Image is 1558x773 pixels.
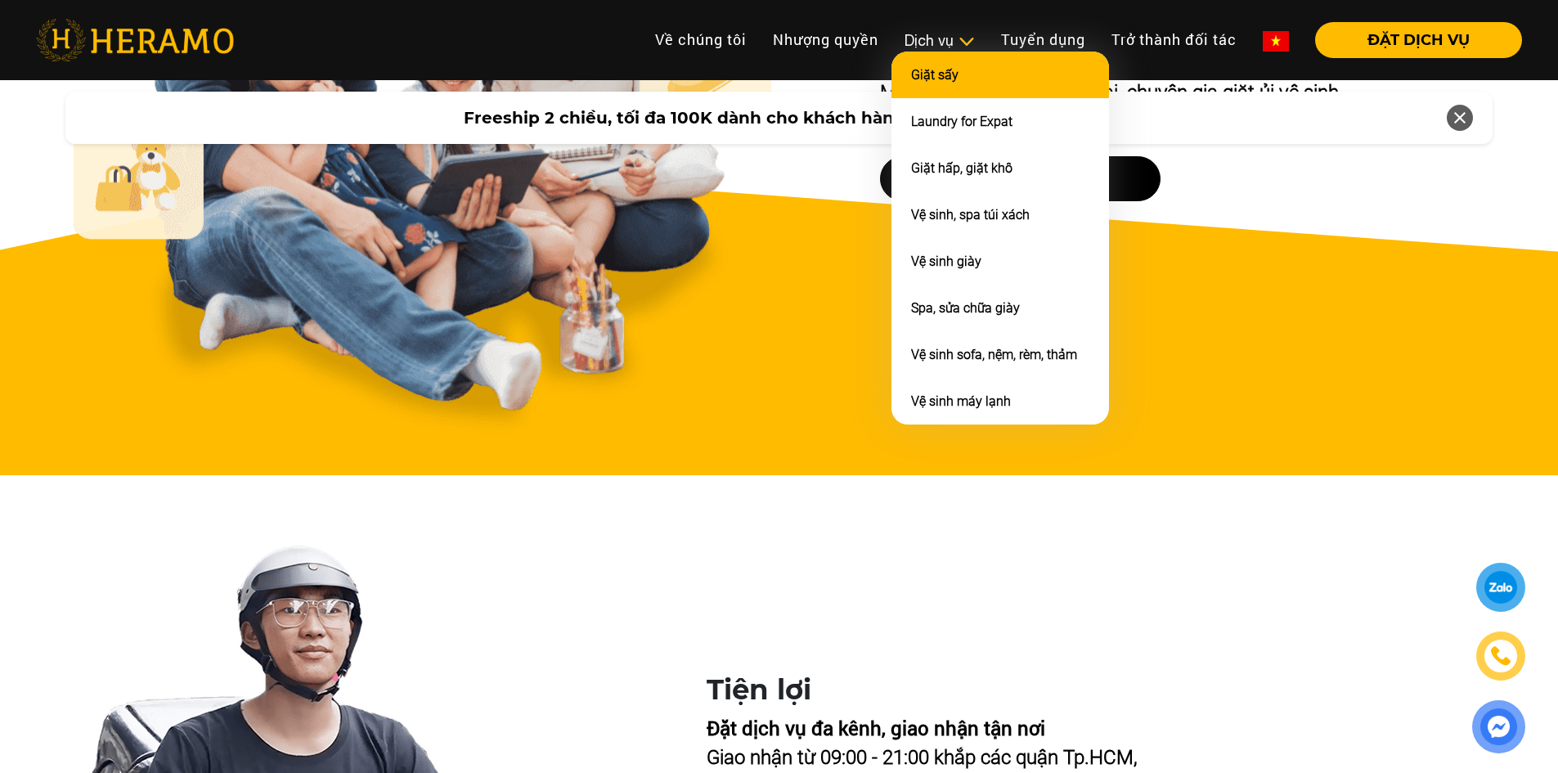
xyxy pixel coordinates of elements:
[911,207,1030,222] a: Vệ sinh, spa túi xách
[1098,22,1250,57] a: Trở thành đối tác
[905,29,975,52] div: Dịch vụ
[911,67,959,83] a: Giặt sấy
[464,106,943,130] span: Freeship 2 chiều, tối đa 100K dành cho khách hàng mới
[911,254,981,269] a: Vệ sinh giày
[911,300,1020,316] a: Spa, sửa chữa giày
[707,713,1168,743] p: Đặt dịch vụ đa kênh, giao nhận tận nơi
[1492,647,1511,665] img: phone-icon
[880,156,1161,201] button: ĐẶT DỊCH VỤ NGAY
[642,22,760,57] a: Về chúng tôi
[958,34,975,50] img: subToggleIcon
[911,160,1012,176] a: Giặt hấp, giặt khô
[1302,33,1522,47] a: ĐẶT DỊCH VỤ
[911,114,1012,129] a: Laundry for Expat
[760,22,891,57] a: Nhượng quyền
[911,393,1011,409] a: Vệ sinh máy lạnh
[707,673,1168,707] h3: Tiện lợi
[1478,633,1523,678] a: phone-icon
[36,19,234,61] img: heramo-logo.png
[1315,22,1522,58] button: ĐẶT DỊCH VỤ
[911,347,1077,362] a: Vệ sinh sofa, nệm, rèm, thảm
[1263,31,1289,52] img: vn-flag.png
[988,22,1098,57] a: Tuyển dụng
